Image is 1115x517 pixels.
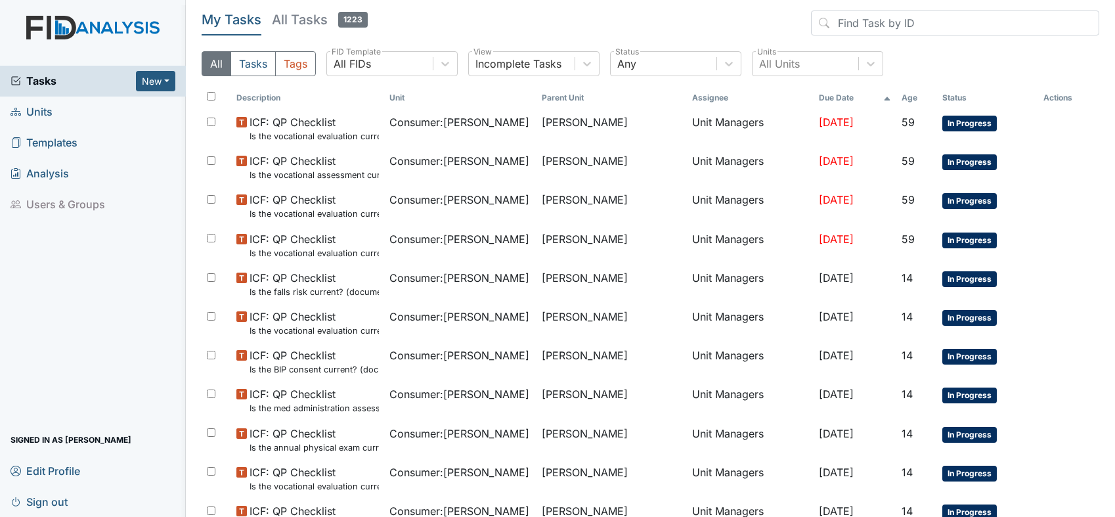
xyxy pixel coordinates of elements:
small: Is the falls risk current? (document the date in the comment section) [250,286,379,298]
span: Edit Profile [11,461,80,481]
span: In Progress [942,427,997,443]
span: ICF: QP Checklist Is the vocational evaluation current? (document the date in the comment section) [250,114,379,143]
span: In Progress [942,388,997,403]
span: Consumer : [PERSON_NAME] [389,231,529,247]
button: New [136,71,175,91]
td: Unit Managers [687,226,814,265]
span: [PERSON_NAME] [542,231,628,247]
button: All [202,51,231,76]
td: Unit Managers [687,342,814,381]
small: Is the BIP consent current? (document the date, BIP number in the comment section) [250,363,379,376]
span: Consumer : [PERSON_NAME] [389,386,529,402]
span: 14 [902,310,913,323]
button: Tags [275,51,316,76]
h5: My Tasks [202,11,261,29]
td: Unit Managers [687,420,814,459]
span: Consumer : [PERSON_NAME] [389,348,529,363]
span: ICF: QP Checklist Is the vocational evaluation current? (document the date in the comment section) [250,231,379,259]
span: [PERSON_NAME] [542,464,628,480]
span: Consumer : [PERSON_NAME] [389,426,529,441]
th: Assignee [687,87,814,109]
td: Unit Managers [687,148,814,187]
span: [PERSON_NAME] [542,386,628,402]
span: [DATE] [819,310,854,323]
th: Toggle SortBy [896,87,937,109]
input: Toggle All Rows Selected [207,92,215,101]
span: In Progress [942,154,997,170]
span: Consumer : [PERSON_NAME] [389,309,529,325]
h5: All Tasks [272,11,368,29]
span: ICF: QP Checklist Is the vocational assessment current? (document the date in the comment section) [250,153,379,181]
span: [PERSON_NAME] [542,192,628,208]
span: ICF: QP Checklist Is the vocational evaluation current? (document the date in the comment section) [250,309,379,337]
span: 14 [902,466,913,479]
span: ICF: QP Checklist Is the BIP consent current? (document the date, BIP number in the comment section) [250,348,379,376]
span: ICF: QP Checklist Is the med administration assessment current? (document the date in the comment... [250,386,379,415]
span: Units [11,102,53,122]
small: Is the annual physical exam current? (document the date in the comment section) [250,441,379,454]
div: Incomplete Tasks [475,56,561,72]
small: Is the vocational evaluation current? (document the date in the comment section) [250,480,379,493]
span: 59 [902,193,915,206]
span: ICF: QP Checklist Is the vocational evaluation current? (document the date in the comment section) [250,464,379,493]
span: Consumer : [PERSON_NAME] [389,464,529,480]
span: 14 [902,388,913,401]
span: 59 [902,116,915,129]
div: Any [617,56,636,72]
small: Is the vocational evaluation current? (document the date in the comment section) [250,130,379,143]
span: [DATE] [819,193,854,206]
th: Toggle SortBy [814,87,896,109]
span: [DATE] [819,349,854,362]
span: In Progress [942,193,997,209]
span: [PERSON_NAME] [542,114,628,130]
small: Is the med administration assessment current? (document the date in the comment section) [250,402,379,415]
th: Toggle SortBy [937,87,1038,109]
div: All FIDs [334,56,371,72]
span: [DATE] [819,233,854,246]
span: [PERSON_NAME] [542,309,628,325]
span: [DATE] [819,427,854,440]
span: In Progress [942,349,997,365]
td: Unit Managers [687,303,814,342]
span: ICF: QP Checklist Is the falls risk current? (document the date in the comment section) [250,270,379,298]
th: Actions [1038,87,1099,109]
th: Toggle SortBy [536,87,686,109]
td: Unit Managers [687,187,814,225]
span: Signed in as [PERSON_NAME] [11,430,131,450]
div: Type filter [202,51,316,76]
span: In Progress [942,271,997,287]
input: Find Task by ID [811,11,1099,35]
span: In Progress [942,116,997,131]
span: [PERSON_NAME] [542,153,628,169]
span: 14 [902,349,913,362]
span: 14 [902,271,913,284]
a: Tasks [11,73,136,89]
small: Is the vocational evaluation current? (document the date in the comment section) [250,247,379,259]
td: Unit Managers [687,381,814,420]
span: Analysis [11,164,69,184]
span: In Progress [942,310,997,326]
span: In Progress [942,466,997,482]
div: All Units [759,56,800,72]
td: Unit Managers [687,459,814,498]
span: [PERSON_NAME] [542,270,628,286]
small: Is the vocational evaluation current? (document the date in the comment section) [250,208,379,220]
span: 14 [902,427,913,440]
span: 59 [902,154,915,168]
td: Unit Managers [687,265,814,303]
span: 1223 [338,12,368,28]
span: Templates [11,133,77,153]
span: Consumer : [PERSON_NAME] [389,192,529,208]
small: Is the vocational assessment current? (document the date in the comment section) [250,169,379,181]
button: Tasks [230,51,276,76]
td: Unit Managers [687,109,814,148]
span: Consumer : [PERSON_NAME] [389,114,529,130]
span: [PERSON_NAME] [542,348,628,363]
span: [DATE] [819,271,854,284]
span: [DATE] [819,388,854,401]
span: ICF: QP Checklist Is the vocational evaluation current? (document the date in the comment section) [250,192,379,220]
span: 59 [902,233,915,246]
span: [PERSON_NAME] [542,426,628,441]
span: Consumer : [PERSON_NAME] [389,270,529,286]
